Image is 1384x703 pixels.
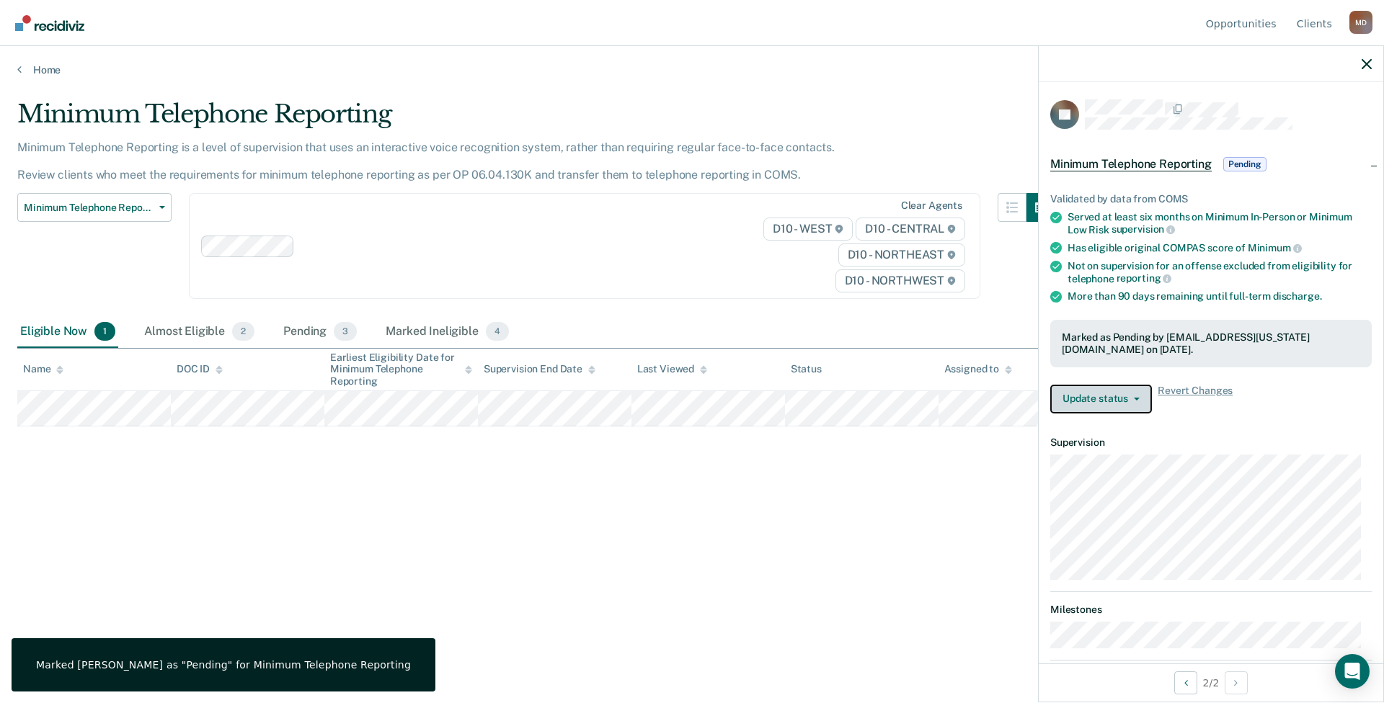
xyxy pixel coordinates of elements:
[1112,223,1175,235] span: supervision
[1068,211,1372,236] div: Served at least six months on Minimum In-Person or Minimum Low Risk
[1050,436,1372,449] dt: Supervision
[17,99,1055,140] div: Minimum Telephone Reporting
[1050,385,1152,413] button: Update status
[791,363,822,375] div: Status
[835,269,965,292] span: D10 - NORTHWEST
[17,140,835,182] p: Minimum Telephone Reporting is a level of supervision that uses an interactive voice recognition ...
[23,363,63,375] div: Name
[1050,193,1372,205] div: Validated by data from COMS
[1349,11,1372,34] div: M D
[1117,272,1172,284] span: reporting
[15,15,84,31] img: Recidiviz
[763,218,853,241] span: D10 - WEST
[1223,157,1267,171] span: Pending
[177,363,223,375] div: DOC ID
[1062,331,1360,356] div: Marked as Pending by [EMAIL_ADDRESS][US_STATE][DOMAIN_NAME] on [DATE].
[1050,157,1212,171] span: Minimum Telephone Reporting
[94,322,115,341] span: 1
[383,316,512,348] div: Marked Ineligible
[17,63,1367,76] a: Home
[141,316,257,348] div: Almost Eligible
[838,243,965,267] span: D10 - NORTHEAST
[1068,290,1372,303] div: More than 90 days remaining until full-term
[486,322,509,341] span: 4
[17,316,118,348] div: Eligible Now
[901,200,962,212] div: Clear agents
[36,658,411,671] div: Marked [PERSON_NAME] as "Pending" for Minimum Telephone Reporting
[1248,242,1302,254] span: Minimum
[280,316,360,348] div: Pending
[1039,663,1383,702] div: 2 / 2
[24,202,154,214] span: Minimum Telephone Reporting
[484,363,595,375] div: Supervision End Date
[330,351,472,388] div: Earliest Eligibility Date for Minimum Telephone Reporting
[1225,671,1248,694] button: Next Opportunity
[637,363,707,375] div: Last Viewed
[1158,385,1233,413] span: Revert Changes
[1273,290,1322,302] span: discharge.
[1068,241,1372,254] div: Has eligible original COMPAS score of
[856,218,965,241] span: D10 - CENTRAL
[1349,11,1372,34] button: Profile dropdown button
[944,363,1012,375] div: Assigned to
[232,322,254,341] span: 2
[1335,654,1370,689] div: Open Intercom Messenger
[1174,671,1197,694] button: Previous Opportunity
[1068,260,1372,285] div: Not on supervision for an offense excluded from eligibility for telephone
[1050,604,1372,616] dt: Milestones
[1039,141,1383,187] div: Minimum Telephone ReportingPending
[334,322,357,341] span: 3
